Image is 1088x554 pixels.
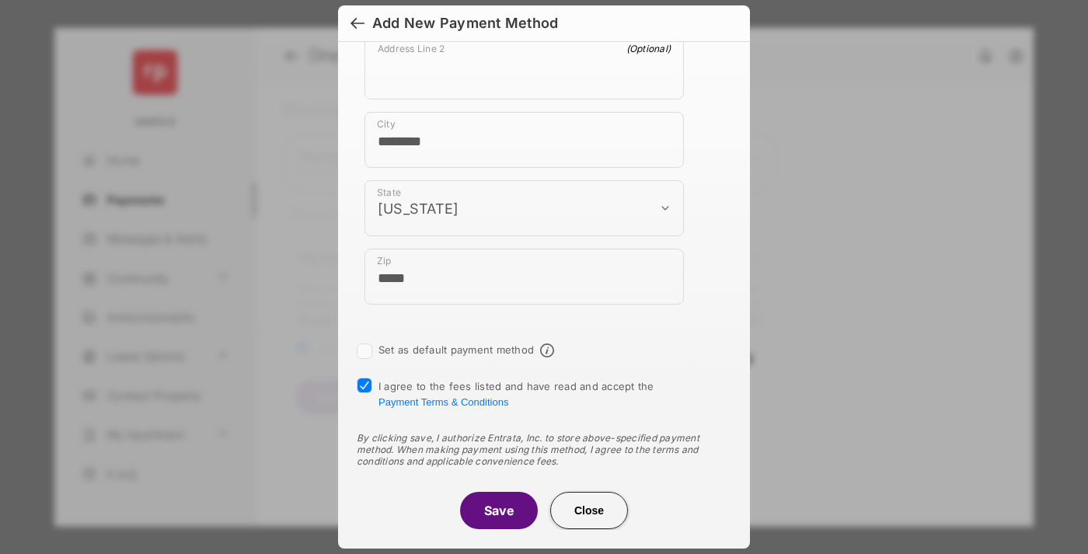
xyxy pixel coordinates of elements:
div: payment_method_screening[postal_addresses][postalCode] [364,249,684,305]
div: By clicking save, I authorize Entrata, Inc. to store above-specified payment method. When making ... [357,432,731,467]
div: Add New Payment Method [372,15,558,32]
button: I agree to the fees listed and have read and accept the [378,396,508,408]
button: Close [550,492,628,529]
div: payment_method_screening[postal_addresses][administrativeArea] [364,180,684,236]
div: payment_method_screening[postal_addresses][addressLine2] [364,36,684,99]
span: Default payment method info [540,343,554,357]
button: Save [460,492,538,529]
label: Set as default payment method [378,343,534,356]
span: I agree to the fees listed and have read and accept the [378,380,654,408]
div: payment_method_screening[postal_addresses][locality] [364,112,684,168]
